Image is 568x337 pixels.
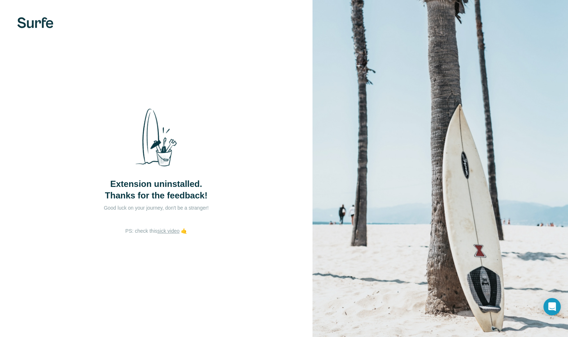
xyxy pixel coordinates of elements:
img: Surfe's logo [17,17,53,28]
div: Open Intercom Messenger [543,298,561,315]
p: Good luck on your journey, don't be a stranger! [84,204,228,211]
img: Surfe Stock Photo - Selling good vibes [129,102,183,172]
p: PS: check this 🤙 [125,227,187,235]
span: Extension uninstalled. Thanks for the feedback! [105,178,207,201]
a: sick video [157,228,179,234]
